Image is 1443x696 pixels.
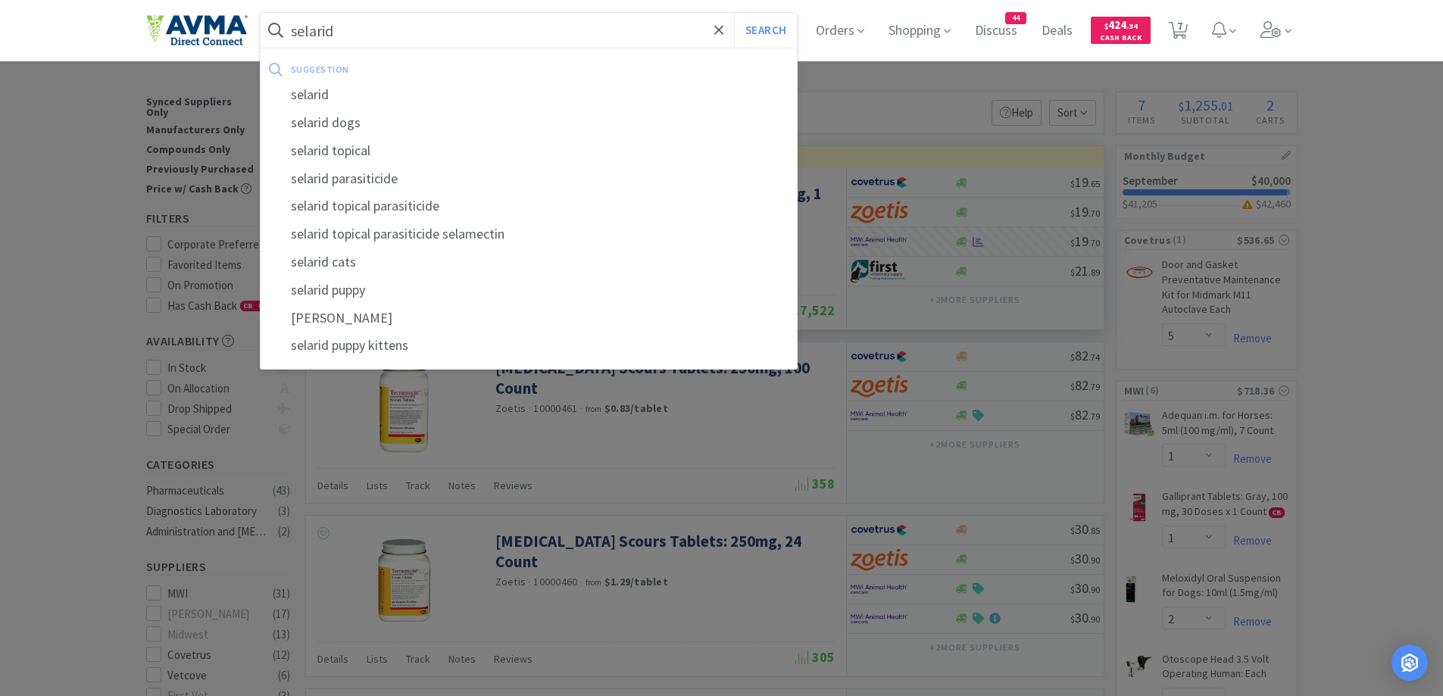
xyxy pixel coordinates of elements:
div: selarid dogs [261,109,798,137]
span: 424 [1104,17,1138,32]
button: Search [734,13,797,48]
span: . 34 [1126,21,1138,31]
a: Deals [1035,24,1079,38]
div: selarid puppy kittens [261,332,798,360]
div: selarid [261,81,798,109]
div: Open Intercom Messenger [1391,645,1428,681]
img: e4e33dab9f054f5782a47901c742baa9_102.png [146,14,248,46]
div: selarid cats [261,248,798,276]
a: $424.34Cash Back [1091,10,1151,51]
div: selarid topical [261,137,798,165]
div: selarid puppy [261,276,798,304]
div: suggestion [291,58,569,81]
div: selarid parasiticide [261,165,798,193]
span: $ [1104,21,1108,31]
div: [PERSON_NAME] [261,304,798,332]
span: Cash Back [1100,34,1142,44]
div: selarid topical parasiticide selamectin [261,220,798,248]
span: 44 [1006,13,1026,23]
a: 7 [1163,26,1194,39]
a: Discuss44 [969,24,1023,38]
div: selarid topical parasiticide [261,192,798,220]
input: Search by item, sku, manufacturer, ingredient, size... [261,13,798,48]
